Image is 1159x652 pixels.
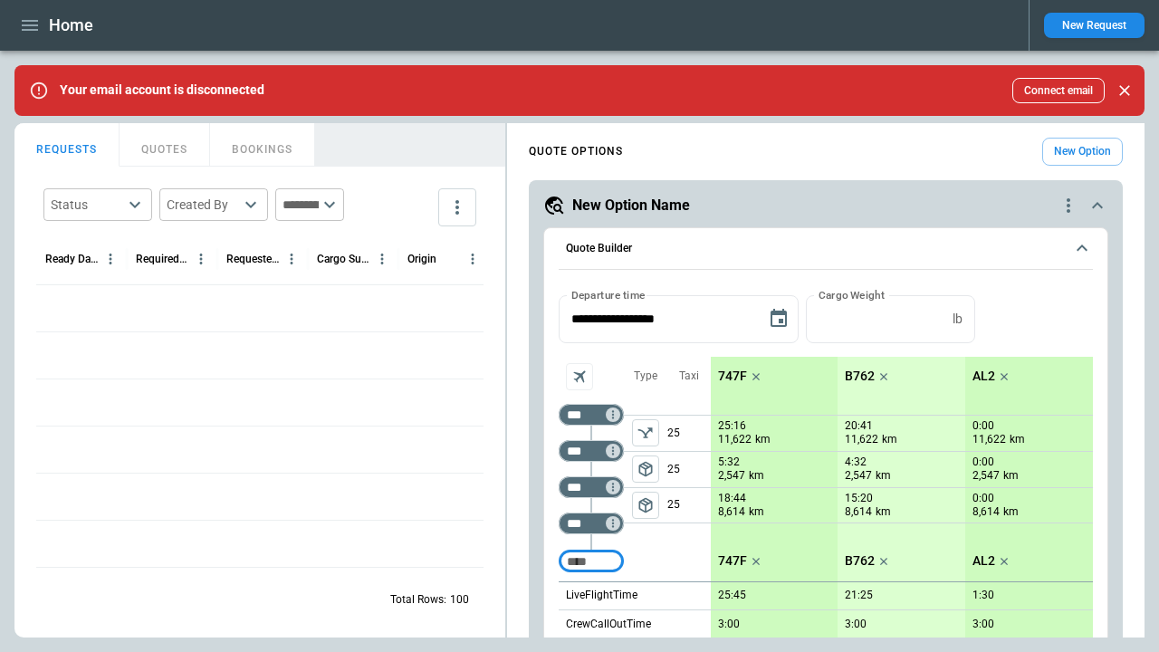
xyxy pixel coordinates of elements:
[718,553,747,569] p: 747F
[845,432,878,447] p: 11,622
[370,247,394,271] button: Cargo Summary column menu
[972,504,1000,520] p: 8,614
[845,369,875,384] p: B762
[972,455,994,469] p: 0:00
[632,419,659,446] button: left aligned
[667,416,711,451] p: 25
[566,617,651,632] p: CrewCallOutTime
[845,553,875,569] p: B762
[637,496,655,514] span: package_2
[845,455,867,469] p: 4:32
[280,247,303,271] button: Requested Route column menu
[718,432,752,447] p: 11,622
[1012,78,1105,103] button: Connect email
[882,432,897,447] p: km
[632,455,659,483] button: left aligned
[566,588,637,603] p: LiveFlightTime
[718,468,745,484] p: 2,547
[60,82,264,98] p: Your email account is disconnected
[543,195,1108,216] button: New Option Namequote-option-actions
[845,468,872,484] p: 2,547
[1003,468,1019,484] p: km
[972,553,995,569] p: AL2
[390,592,446,608] p: Total Rows:
[49,14,93,36] h1: Home
[136,253,189,265] div: Required Date & Time (UTC)
[749,468,764,484] p: km
[210,123,315,167] button: BOOKINGS
[45,253,99,265] div: Ready Date & Time (UTC)
[14,123,120,167] button: REQUESTS
[450,592,469,608] p: 100
[845,419,873,433] p: 20:41
[634,369,657,384] p: Type
[1003,504,1019,520] p: km
[972,589,994,602] p: 1:30
[637,460,655,478] span: package_2
[632,455,659,483] span: Type of sector
[559,551,624,572] div: Too short
[972,419,994,433] p: 0:00
[1112,78,1137,103] button: Close
[761,301,797,337] button: Choose date, selected date is Sep 9, 2025
[566,363,593,390] span: Aircraft selection
[718,492,746,505] p: 18:44
[972,492,994,505] p: 0:00
[559,404,624,426] div: Too short
[438,188,476,226] button: more
[819,287,885,302] label: Cargo Weight
[407,253,436,265] div: Origin
[718,455,740,469] p: 5:32
[1010,432,1025,447] p: km
[559,440,624,462] div: Too short
[632,419,659,446] span: Type of sector
[571,287,646,302] label: Departure time
[1058,195,1079,216] div: quote-option-actions
[529,148,623,156] h4: QUOTE OPTIONS
[632,492,659,519] button: left aligned
[876,468,891,484] p: km
[226,253,280,265] div: Requested Route
[572,196,690,216] h5: New Option Name
[718,618,740,631] p: 3:00
[755,432,771,447] p: km
[99,247,122,271] button: Ready Date & Time (UTC) column menu
[972,432,1006,447] p: 11,622
[845,504,872,520] p: 8,614
[1042,138,1123,166] button: New Option
[845,492,873,505] p: 15:20
[667,452,711,487] p: 25
[167,196,239,214] div: Created By
[845,618,867,631] p: 3:00
[120,123,210,167] button: QUOTES
[632,492,659,519] span: Type of sector
[559,513,624,534] div: Too short
[51,196,123,214] div: Status
[749,504,764,520] p: km
[1044,13,1145,38] button: New Request
[559,476,624,498] div: Too short
[461,247,484,271] button: Origin column menu
[845,589,873,602] p: 21:25
[718,589,746,602] p: 25:45
[718,369,747,384] p: 747F
[953,312,963,327] p: lb
[317,253,370,265] div: Cargo Summary
[718,504,745,520] p: 8,614
[876,504,891,520] p: km
[189,247,213,271] button: Required Date & Time (UTC) column menu
[559,228,1093,270] button: Quote Builder
[972,369,995,384] p: AL2
[667,488,711,523] p: 25
[566,243,632,254] h6: Quote Builder
[1112,71,1137,110] div: dismiss
[718,419,746,433] p: 25:16
[972,618,994,631] p: 3:00
[972,468,1000,484] p: 2,547
[679,369,699,384] p: Taxi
